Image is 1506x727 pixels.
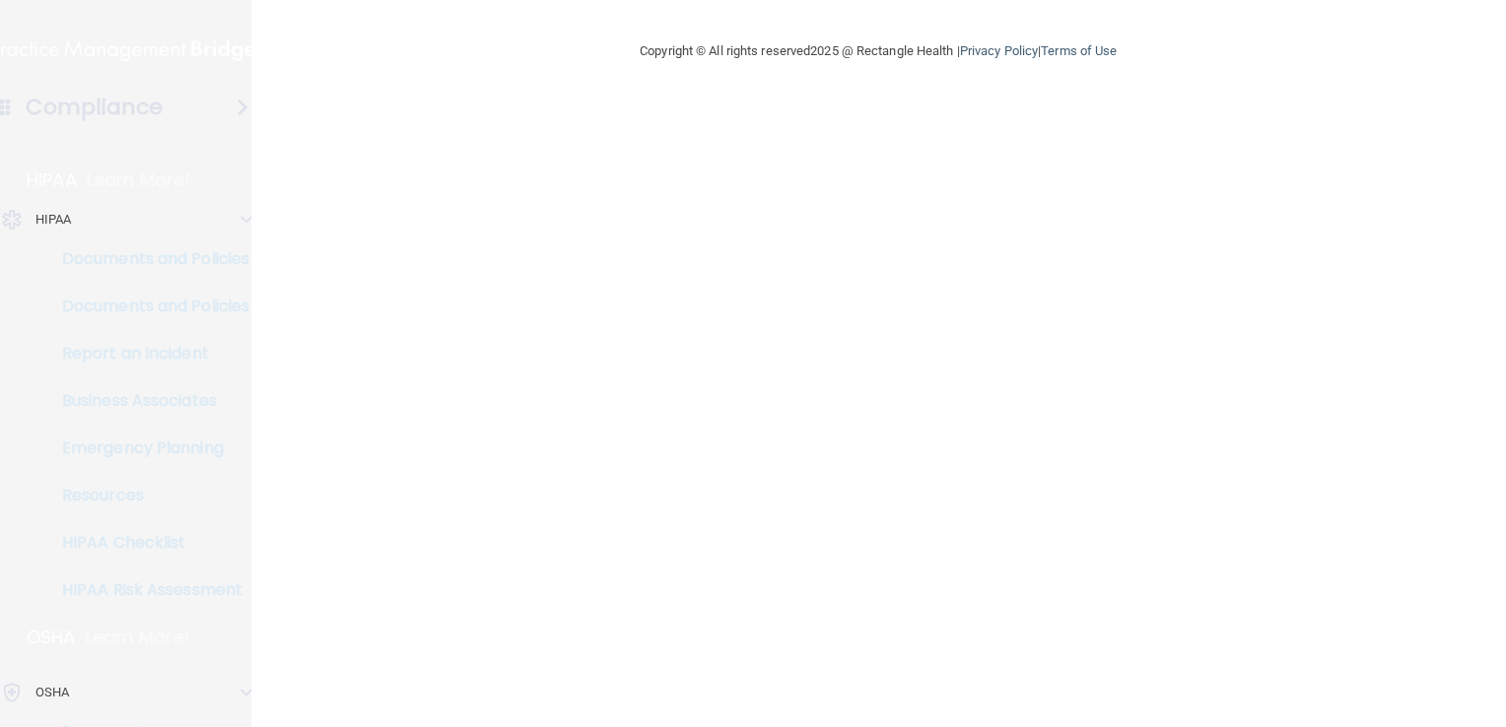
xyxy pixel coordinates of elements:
[518,20,1238,83] div: Copyright © All rights reserved 2025 @ Rectangle Health | |
[13,486,282,505] p: Resources
[27,626,76,649] p: OSHA
[86,626,190,649] p: Learn More!
[13,533,282,553] p: HIPAA Checklist
[35,681,69,704] p: OSHA
[13,344,282,363] p: Report an Incident
[13,391,282,411] p: Business Associates
[35,208,72,231] p: HIPAA
[13,297,282,316] p: Documents and Policies
[13,580,282,600] p: HIPAA Risk Assessment
[960,43,1038,58] a: Privacy Policy
[13,249,282,269] p: Documents and Policies
[13,438,282,458] p: Emergency Planning
[87,168,191,192] p: Learn More!
[1041,43,1117,58] a: Terms of Use
[27,168,77,192] p: HIPAA
[26,94,163,121] h4: Compliance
